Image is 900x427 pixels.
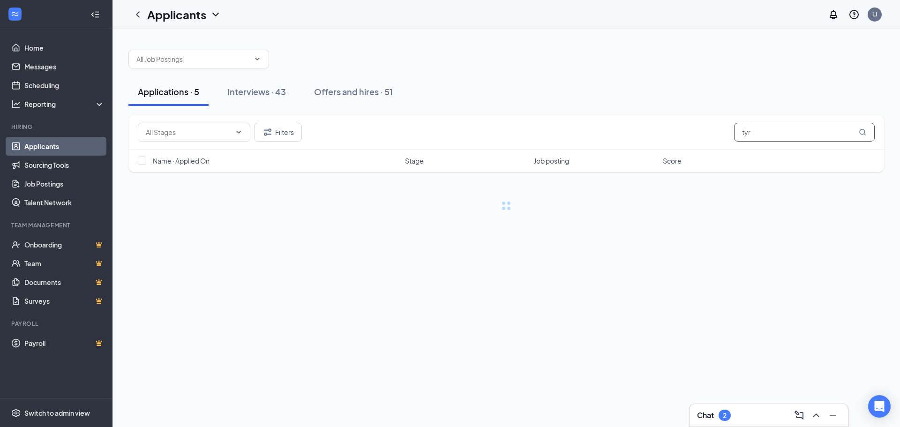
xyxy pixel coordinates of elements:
[11,408,21,418] svg: Settings
[235,128,242,136] svg: ChevronDown
[24,254,105,273] a: TeamCrown
[262,127,273,138] svg: Filter
[827,410,839,421] svg: Minimize
[11,320,103,328] div: Payroll
[534,156,569,165] span: Job posting
[24,273,105,292] a: DocumentsCrown
[147,7,206,22] h1: Applicants
[90,10,100,19] svg: Collapse
[11,221,103,229] div: Team Management
[24,156,105,174] a: Sourcing Tools
[314,86,393,97] div: Offers and hires · 51
[210,9,221,20] svg: ChevronDown
[24,334,105,352] a: PayrollCrown
[227,86,286,97] div: Interviews · 43
[872,10,877,18] div: LJ
[405,156,424,165] span: Stage
[254,55,261,63] svg: ChevronDown
[794,410,805,421] svg: ComposeMessage
[825,408,840,423] button: Minimize
[24,76,105,95] a: Scheduling
[10,9,20,19] svg: WorkstreamLogo
[723,412,727,420] div: 2
[24,57,105,76] a: Messages
[153,156,210,165] span: Name · Applied On
[24,292,105,310] a: SurveysCrown
[146,127,231,137] input: All Stages
[24,38,105,57] a: Home
[24,235,105,254] a: OnboardingCrown
[828,9,839,20] svg: Notifications
[848,9,860,20] svg: QuestionInfo
[792,408,807,423] button: ComposeMessage
[810,410,822,421] svg: ChevronUp
[254,123,302,142] button: Filter Filters
[734,123,875,142] input: Search in applications
[24,193,105,212] a: Talent Network
[11,99,21,109] svg: Analysis
[24,99,105,109] div: Reporting
[868,395,891,418] div: Open Intercom Messenger
[663,156,682,165] span: Score
[859,128,866,136] svg: MagnifyingGlass
[132,9,143,20] svg: ChevronLeft
[136,54,250,64] input: All Job Postings
[11,123,103,131] div: Hiring
[809,408,824,423] button: ChevronUp
[697,410,714,420] h3: Chat
[24,137,105,156] a: Applicants
[24,174,105,193] a: Job Postings
[24,408,90,418] div: Switch to admin view
[138,86,199,97] div: Applications · 5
